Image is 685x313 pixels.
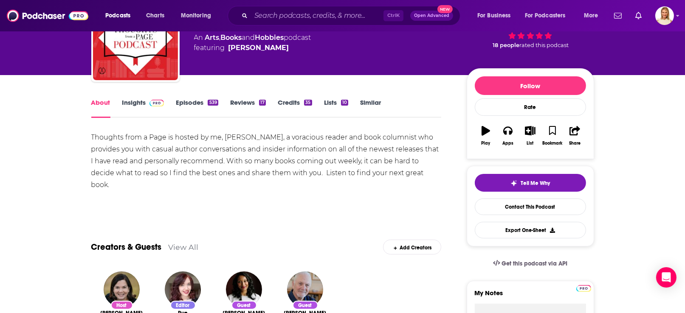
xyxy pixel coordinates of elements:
[527,141,534,146] div: List
[481,141,490,146] div: Play
[255,34,284,42] a: Hobbies
[259,100,266,106] div: 17
[146,10,164,22] span: Charts
[149,100,164,106] img: Podchaser Pro
[220,34,221,42] span: ,
[104,271,140,307] img: Cindy Burnett
[205,34,220,42] a: Arts
[584,10,598,22] span: More
[655,6,674,25] span: Logged in as leannebush
[242,34,255,42] span: and
[383,240,441,254] div: Add Creators
[541,120,564,151] button: Bookmark
[655,6,674,25] button: Show profile menu
[141,9,169,22] a: Charts
[475,222,586,238] button: Export One-Sheet
[410,11,453,21] button: Open AdvancedNew
[578,9,609,22] button: open menu
[576,284,591,292] a: Pro website
[208,100,218,106] div: 539
[231,301,257,310] div: Guest
[486,253,575,274] a: Get this podcast via API
[632,8,645,23] a: Show notifications dropdown
[611,8,625,23] a: Show notifications dropdown
[165,271,201,307] img: Rue Spence
[194,33,311,53] div: An podcast
[383,10,403,21] span: Ctrl K
[569,141,581,146] div: Share
[181,10,211,22] span: Monitoring
[564,120,586,151] button: Share
[519,120,541,151] button: List
[170,301,196,310] div: Editor
[175,9,222,22] button: open menu
[91,98,110,118] a: About
[176,98,218,118] a: Episodes539
[169,243,199,252] a: View All
[293,301,318,310] div: Guest
[278,98,312,118] a: Credits35
[111,301,133,310] div: Host
[520,42,569,48] span: rated this podcast
[576,285,591,292] img: Podchaser Pro
[656,267,677,288] div: Open Intercom Messenger
[475,289,586,304] label: My Notes
[542,141,562,146] div: Bookmark
[228,43,289,53] a: Cindy Burnett
[521,180,550,187] span: Tell Me Why
[519,9,578,22] button: open menu
[471,9,522,22] button: open menu
[287,271,323,307] img: David Sipress
[194,43,311,53] span: featuring
[475,98,586,116] div: Rate
[230,98,266,118] a: Reviews17
[437,5,453,13] span: New
[475,198,586,215] a: Contact This Podcast
[493,42,520,48] span: 18 people
[304,100,312,106] div: 35
[91,242,162,252] a: Creators & Guests
[226,271,262,307] img: Christine Pride
[236,6,468,25] div: Search podcasts, credits, & more...
[360,98,381,118] a: Similar
[510,180,517,187] img: tell me why sparkle
[414,14,449,18] span: Open Advanced
[105,10,130,22] span: Podcasts
[475,76,586,95] button: Follow
[655,6,674,25] img: User Profile
[477,10,511,22] span: For Business
[7,8,88,24] img: Podchaser - Follow, Share and Rate Podcasts
[502,141,513,146] div: Apps
[91,131,442,191] div: Thoughts from a Page is hosted by me, [PERSON_NAME], a voracious reader and book columnist who pr...
[475,120,497,151] button: Play
[122,98,164,118] a: InsightsPodchaser Pro
[324,98,348,118] a: Lists10
[497,120,519,151] button: Apps
[221,34,242,42] a: Books
[525,10,566,22] span: For Podcasters
[341,100,348,106] div: 10
[475,174,586,192] button: tell me why sparkleTell Me Why
[99,9,141,22] button: open menu
[251,9,383,22] input: Search podcasts, credits, & more...
[502,260,567,267] span: Get this podcast via API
